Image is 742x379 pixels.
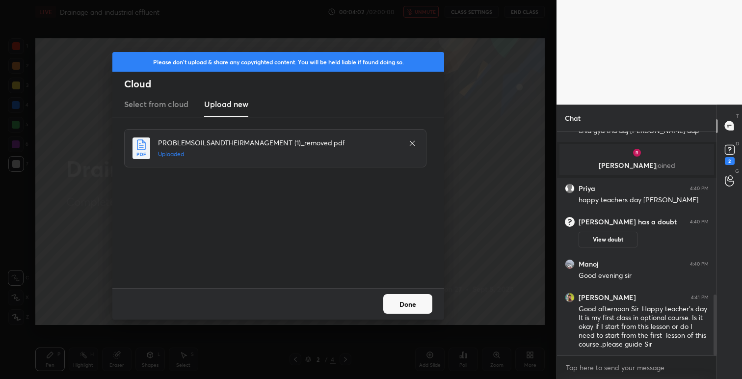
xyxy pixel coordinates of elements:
[736,140,739,147] p: D
[204,98,248,110] h3: Upload new
[565,259,575,269] img: eebf13a81e6042c5922ea86a8c99076f.jpg
[632,148,642,158] img: de60b45038aa4023b457ae024bf169ec.89214296_3
[690,219,709,225] div: 4:40 PM
[565,184,575,193] img: default.png
[579,117,709,136] div: anjali sorry apke sath m baat krta krta chla gya tha aaj [PERSON_NAME] aap
[565,293,575,302] img: 3
[557,105,588,131] p: Chat
[158,137,398,148] h4: PROBLEMSOILSANDTHEIRMANAGEMENT (1)_removed.pdf
[579,293,636,302] h6: [PERSON_NAME]
[565,162,708,169] p: [PERSON_NAME]
[383,294,432,314] button: Done
[656,161,675,170] span: joined
[579,195,709,205] div: happy teachers day [PERSON_NAME].
[112,52,444,72] div: Please don't upload & share any copyrighted content. You will be held liable if found doing so.
[579,217,677,226] h6: [PERSON_NAME] has a doubt
[690,186,709,191] div: 4:40 PM
[691,295,709,300] div: 4:41 PM
[124,78,444,90] h2: Cloud
[735,167,739,175] p: G
[579,260,598,269] h6: Manoj
[579,184,595,193] h6: Priya
[736,112,739,120] p: T
[579,232,637,247] button: View doubt
[725,157,735,165] div: 2
[579,271,709,281] div: Good evening sir
[557,132,716,355] div: grid
[690,261,709,267] div: 4:40 PM
[158,150,398,159] h5: Uploaded
[579,304,709,350] div: Good afternoon Sir. Happy teacher's day. It is my first class in optional course. Is it okay if I...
